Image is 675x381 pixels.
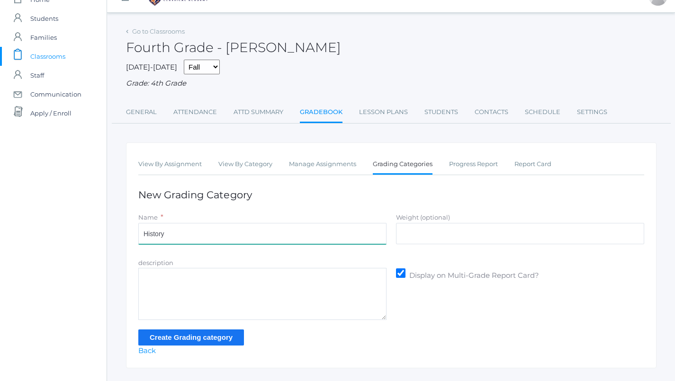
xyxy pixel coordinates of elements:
span: Students [30,9,58,28]
label: Weight (optional) [396,213,450,221]
a: Grading Categories [373,155,432,175]
input: Display on Multi-Grade Report Card? [396,268,405,278]
a: General [126,103,157,122]
span: Staff [30,66,44,85]
a: Schedule [525,103,560,122]
span: Communication [30,85,81,104]
a: Manage Assignments [289,155,356,174]
span: Classrooms [30,47,65,66]
div: Grade: 4th Grade [126,78,657,89]
span: [DATE]-[DATE] [126,62,177,71]
span: Apply / Enroll [30,104,72,123]
label: Name [138,213,158,221]
a: Gradebook [300,103,342,123]
input: Create Grading category [138,329,244,345]
a: Students [424,103,458,122]
h2: Fourth Grade - [PERSON_NAME] [126,40,341,55]
a: Back [138,346,156,355]
a: Go to Classrooms [132,27,185,35]
a: Settings [577,103,607,122]
a: Attd Summary [234,103,283,122]
a: View By Assignment [138,155,202,174]
a: View By Category [218,155,272,174]
span: Display on Multi-Grade Report Card? [407,270,540,282]
a: Attendance [173,103,217,122]
a: Lesson Plans [359,103,408,122]
span: Families [30,28,57,47]
a: Contacts [475,103,508,122]
a: Progress Report [449,155,498,174]
h1: New Grading Category [138,189,644,200]
label: description [138,259,173,266]
a: Report Card [514,155,551,174]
